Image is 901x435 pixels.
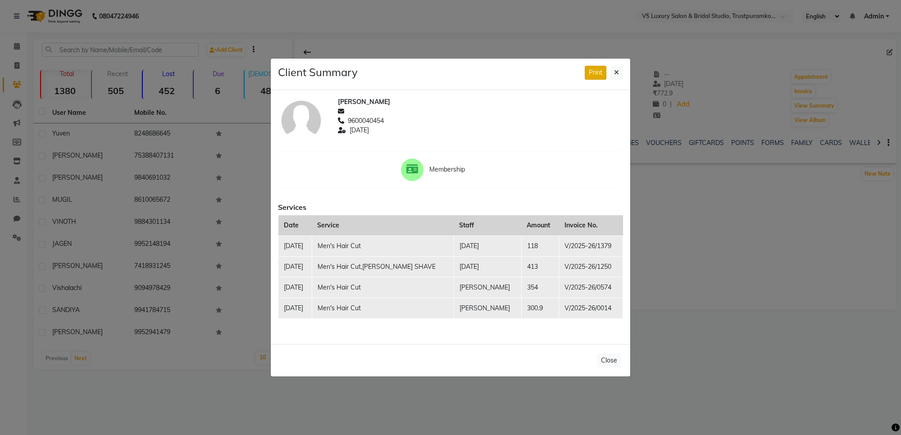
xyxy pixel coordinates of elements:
td: [DATE] [278,298,312,318]
td: [DATE] [278,236,312,256]
button: Print [585,66,606,80]
td: [DATE] [278,277,312,298]
td: V/2025-26/0574 [559,277,623,298]
td: [DATE] [454,256,521,277]
td: 118 [521,236,559,256]
h4: Client Summary [278,66,358,79]
td: [PERSON_NAME] [454,298,521,318]
td: [DATE] [454,236,521,256]
td: Men's Hair Cut [312,236,454,256]
td: Men's Hair Cut [312,298,454,318]
th: Invoice No. [559,215,623,236]
span: [DATE] [350,126,369,135]
span: Membership [429,165,500,174]
th: Service [312,215,454,236]
td: [DATE] [278,256,312,277]
td: [PERSON_NAME] [454,277,521,298]
td: 354 [521,277,559,298]
td: V/2025-26/1379 [559,236,623,256]
td: Men's Hair Cut [312,277,454,298]
th: Date [278,215,312,236]
td: 413 [521,256,559,277]
td: V/2025-26/0014 [559,298,623,318]
td: V/2025-26/1250 [559,256,623,277]
td: Men's Hair Cut,[PERSON_NAME] SHAVE [312,256,454,277]
th: Staff [454,215,521,236]
button: Close [597,353,621,367]
span: [PERSON_NAME] [338,97,390,107]
th: Amount [521,215,559,236]
h6: Services [278,203,623,212]
td: 300.9 [521,298,559,318]
span: 9600040454 [348,116,384,126]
